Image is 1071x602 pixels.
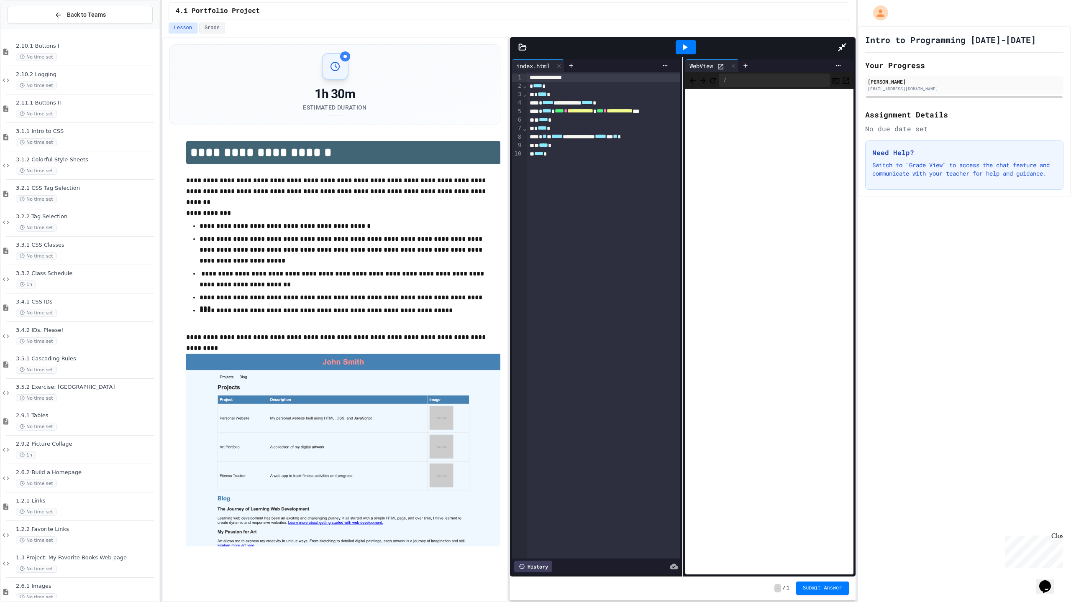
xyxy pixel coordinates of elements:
div: [PERSON_NAME] [868,78,1061,85]
div: Estimated Duration [303,103,366,112]
div: WebView [685,59,739,72]
div: 4 [512,99,523,107]
span: No time set [16,252,57,260]
span: No time set [16,536,57,544]
button: Refresh [709,75,717,85]
h2: Your Progress [865,59,1063,71]
div: History [514,561,552,572]
span: 2.9.2 Picture Collage [16,441,158,448]
span: No time set [16,366,57,374]
span: No time set [16,53,57,61]
span: No time set [16,394,57,402]
div: Chat with us now!Close [3,3,58,53]
span: 3.3.1 CSS Classes [16,242,158,249]
h1: Intro to Programming [DATE]-[DATE] [865,34,1036,46]
span: 2.10.1 Buttons I [16,43,158,50]
iframe: chat widget [1036,569,1063,594]
span: 2.6.1 Images [16,583,158,590]
span: Fold line [523,125,527,132]
div: 2 [512,82,523,90]
div: 6 [512,116,523,124]
button: Submit Answer [796,582,849,595]
div: WebView [685,61,717,70]
span: No time set [16,195,57,203]
span: 1.2.2 Favorite Links [16,526,158,533]
span: 1 [787,585,789,592]
span: No time set [16,309,57,317]
div: 3 [512,90,523,99]
span: 2.6.2 Build a Homepage [16,469,158,476]
span: No time set [16,110,57,118]
p: Switch to "Grade View" to access the chat feature and communicate with your teacher for help and ... [872,161,1056,178]
div: index.html [512,59,564,72]
button: Grade [199,23,225,33]
span: 3.4.1 CSS IDs [16,298,158,306]
div: 7 [512,124,523,133]
span: Back [689,75,697,85]
div: 10 [512,150,523,158]
span: 3.5.1 Cascading Rules [16,355,158,362]
span: - [774,584,781,592]
span: 2.10.2 Logging [16,71,158,78]
div: 1 [512,74,523,82]
span: Back to Teams [67,10,106,19]
span: 1h [16,451,36,459]
span: 1.2.1 Links [16,497,158,505]
span: 4.1 Portfolio Project [176,6,260,16]
iframe: Web Preview [685,89,853,575]
span: No time set [16,224,57,232]
div: No due date set [865,124,1063,134]
span: No time set [16,480,57,487]
span: 3.4.2 IDs, Please! [16,327,158,334]
span: Fold line [523,82,527,89]
span: 3.2.1 CSS Tag Selection [16,185,158,192]
span: 3.1.2 Colorful Style Sheets [16,156,158,163]
span: No time set [16,337,57,345]
div: / [719,74,830,87]
span: 2.11.1 Buttons II [16,99,158,107]
span: No time set [16,565,57,573]
span: Submit Answer [803,585,842,592]
span: No time set [16,138,57,146]
span: 3.2.2 Tag Selection [16,213,158,220]
div: 5 [512,107,523,116]
div: index.html [512,61,554,70]
span: Forward [699,75,707,85]
span: 2.9.1 Tables [16,412,158,419]
span: No time set [16,167,57,175]
span: No time set [16,593,57,601]
h3: Need Help? [872,148,1056,158]
div: 8 [512,133,523,141]
button: Open in new tab [842,75,850,85]
span: 3.5.2 Exercise: [GEOGRAPHIC_DATA] [16,384,158,391]
span: 1.3 Project: My Favorite Books Web page [16,554,158,561]
span: 3.1.1 Intro to CSS [16,128,158,135]
button: Back to Teams [8,6,153,24]
div: [EMAIL_ADDRESS][DOMAIN_NAME] [868,86,1061,92]
iframe: chat widget [1002,532,1063,568]
div: 1h 30m [303,87,366,102]
span: / [783,585,786,592]
button: Console [832,75,840,85]
span: Fold line [523,91,527,97]
span: No time set [16,82,57,89]
div: My Account [864,3,890,23]
h2: Assignment Details [865,109,1063,120]
span: 1h [16,281,36,288]
span: No time set [16,423,57,431]
span: No time set [16,508,57,516]
button: Lesson [169,23,197,33]
div: 9 [512,141,523,150]
span: 3.3.2 Class Schedule [16,270,158,277]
